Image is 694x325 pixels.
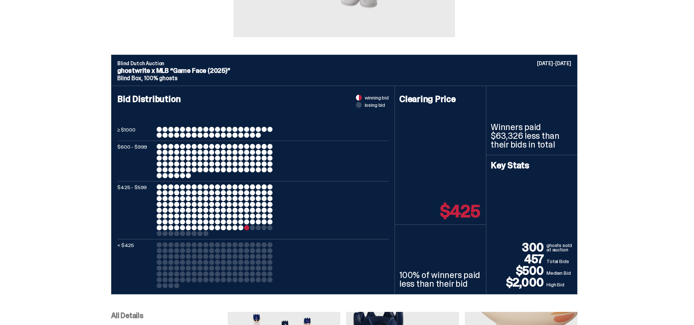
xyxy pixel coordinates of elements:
[491,123,573,149] p: Winners paid $63,326 less than their bids in total
[546,281,573,288] p: High Bid
[117,61,571,66] p: Blind Dutch Auction
[546,269,573,277] p: Median Bid
[491,277,546,288] p: $2,000
[491,161,573,170] h4: Key Stats
[365,95,389,100] span: winning bid
[144,74,177,82] span: 100% ghosts
[117,95,389,127] h4: Bid Distribution
[117,127,154,138] p: ≥ $1000
[117,242,154,288] p: < $425
[117,67,571,74] p: ghostwrite x MLB “Game Face (2025)”
[399,271,482,288] p: 100% of winners paid less than their bid
[399,95,482,103] h4: Clearing Price
[537,61,571,66] p: [DATE]-[DATE]
[491,253,546,265] p: 457
[117,144,154,178] p: $600 - $999
[546,258,573,265] p: Total Bids
[440,203,480,220] p: $425
[111,312,228,319] p: All Details
[491,265,546,277] p: $500
[365,102,385,107] span: losing bid
[491,242,546,253] p: 300
[117,184,154,236] p: $425 - $599
[546,243,573,253] p: ghosts sold at auction
[117,74,142,82] span: Blind Box,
